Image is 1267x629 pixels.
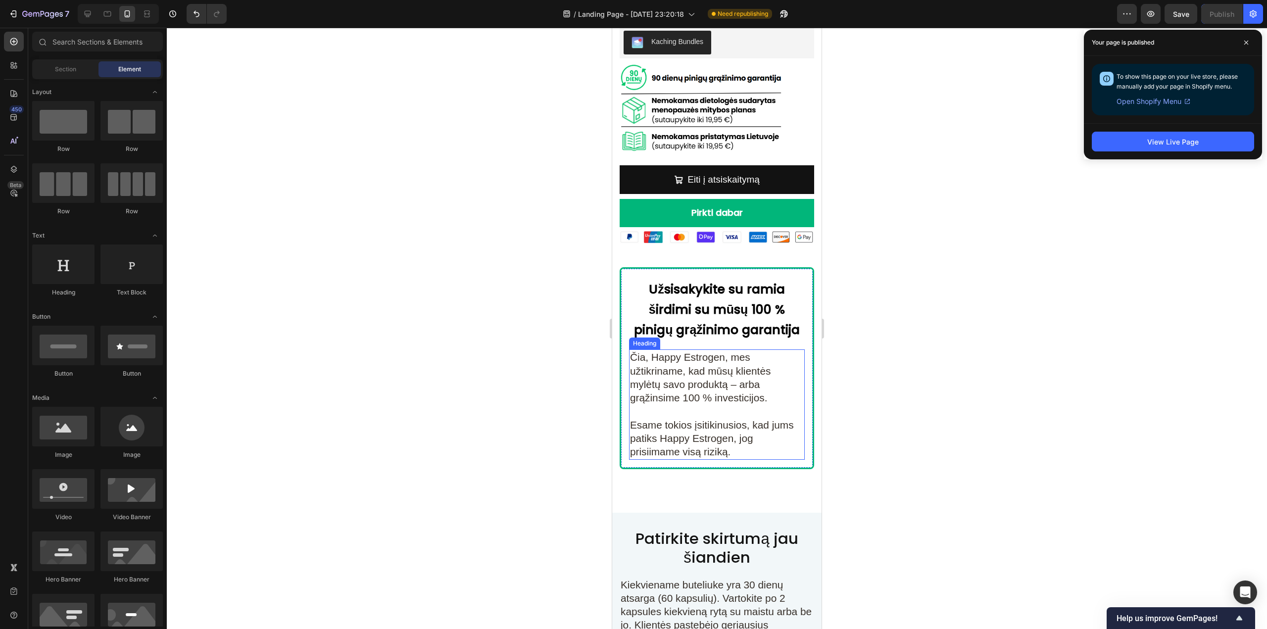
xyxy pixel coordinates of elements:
button: Publish [1201,4,1243,24]
span: Element [118,65,141,74]
span: Help us improve GemPages! [1117,614,1233,623]
div: Image [32,450,95,459]
span: Layout [32,88,51,97]
span: Toggle open [147,390,163,406]
div: Heading [32,288,95,297]
div: Hero Banner [32,575,95,584]
span: Toggle open [147,228,163,243]
button: Save [1165,4,1197,24]
button: Show survey - Help us improve GemPages! [1117,612,1245,624]
div: Open Intercom Messenger [1233,581,1257,604]
span: Text [32,231,45,240]
div: Button [100,369,163,378]
span: Toggle open [147,84,163,100]
p: Your page is published [1092,38,1154,48]
div: Row [32,145,95,153]
span: / [574,9,576,19]
div: Row [32,207,95,216]
div: Row [100,207,163,216]
span: Toggle open [147,309,163,325]
span: Media [32,393,49,402]
span: Open Shopify Menu [1117,96,1181,107]
div: View Live Page [1147,137,1199,147]
div: 450 [9,105,24,113]
span: Save [1173,10,1189,18]
div: Video Banner [100,513,163,522]
p: 7 [65,8,69,20]
div: Row [100,145,163,153]
div: Undo/Redo [187,4,227,24]
div: Publish [1210,9,1234,19]
div: Image [100,450,163,459]
div: Button [32,369,95,378]
iframe: Design area [612,28,822,629]
span: Need republishing [718,9,768,18]
span: Button [32,312,50,321]
button: View Live Page [1092,132,1254,151]
div: Text Block [100,288,163,297]
span: Section [55,65,76,74]
span: To show this page on your live store, please manually add your page in Shopify menu. [1117,73,1238,90]
div: Hero Banner [100,575,163,584]
div: Beta [7,181,24,189]
div: Video [32,513,95,522]
button: 7 [4,4,74,24]
input: Search Sections & Elements [32,32,163,51]
span: Landing Page - [DATE] 23:20:18 [578,9,684,19]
